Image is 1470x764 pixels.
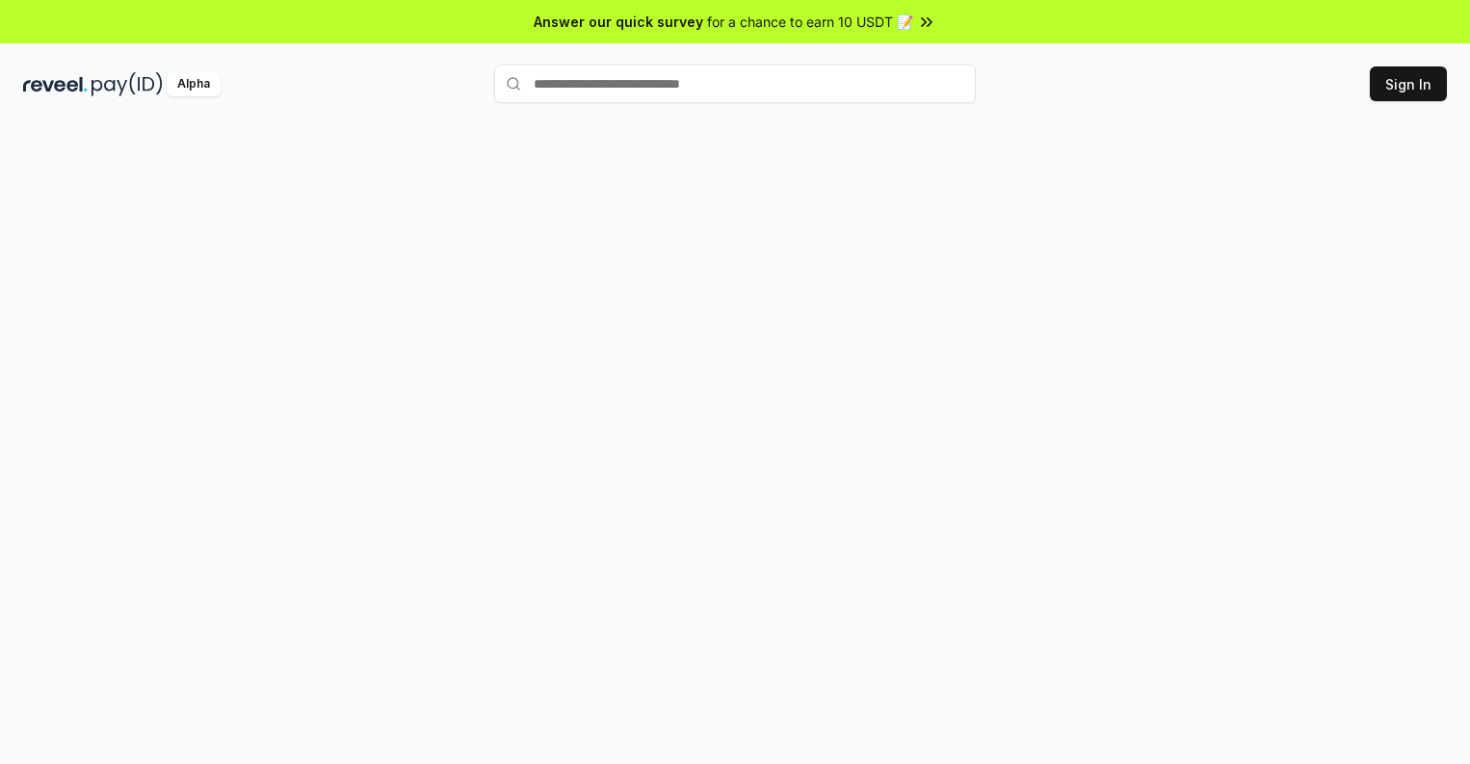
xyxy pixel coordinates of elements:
[1370,66,1447,101] button: Sign In
[23,72,88,96] img: reveel_dark
[707,12,913,32] span: for a chance to earn 10 USDT 📝
[534,12,703,32] span: Answer our quick survey
[92,72,163,96] img: pay_id
[167,72,221,96] div: Alpha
